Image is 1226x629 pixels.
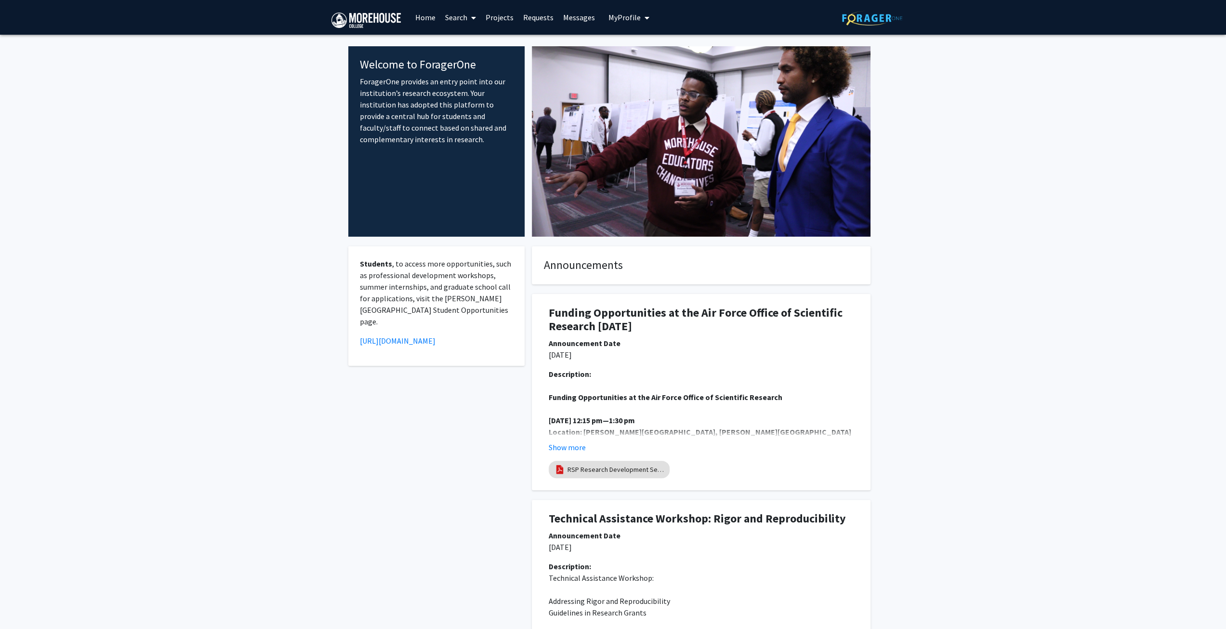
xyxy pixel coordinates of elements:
img: pdf_icon.png [554,464,565,475]
a: Messages [558,0,600,34]
div: Description: [549,368,854,380]
p: , to access more opportunities, such as professional development workshops, summer internships, a... [360,258,514,327]
p: ​ [549,595,854,607]
a: Projects [481,0,518,34]
p: ​ [549,607,854,618]
span: Guidelines in Research Grants [549,608,646,617]
div: Announcement Date [549,337,854,349]
h4: Welcome to ForagerOne [360,58,514,72]
div: Description: [549,561,854,572]
h1: Technical Assistance Workshop: Rigor and Reproducibility [549,512,854,526]
span: Addressing Rigor and Reproducibility [549,596,670,606]
a: Search [440,0,481,34]
a: Requests [518,0,558,34]
img: Cover Image [532,46,870,237]
p: [DATE] [549,349,854,361]
strong: Location: [PERSON_NAME][GEOGRAPHIC_DATA], [PERSON_NAME][GEOGRAPHIC_DATA][PERSON_NAME], Room 321 [549,427,851,448]
strong: Funding Opportunities at the Air Force Office of Scientific Research [549,392,782,402]
span: Technical Assistance Workshop: [549,573,654,583]
span: My Profile [608,13,641,22]
iframe: Chat [7,586,41,622]
p: [DATE] [549,541,854,553]
p: ​ [549,584,854,595]
strong: Students [360,259,392,268]
img: Morehouse College Logo [331,13,401,28]
div: Announcement Date [549,530,854,541]
h4: Announcements [544,258,858,272]
a: Home [410,0,440,34]
h1: Funding Opportunities at the Air Force Office of Scientific Research [DATE] [549,306,854,334]
p: ForagerOne provides an entry point into our institution’s research ecosystem. Your institution ha... [360,76,514,145]
img: ForagerOne Logo [842,11,902,26]
strong: [DATE] 12:15 pm—1:30 pm [549,415,635,425]
a: RSP Research Development Seminar_February 25 2025 [567,465,664,475]
button: Show more [549,442,586,453]
a: [URL][DOMAIN_NAME] [360,336,435,346]
p: ​ [549,572,854,584]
